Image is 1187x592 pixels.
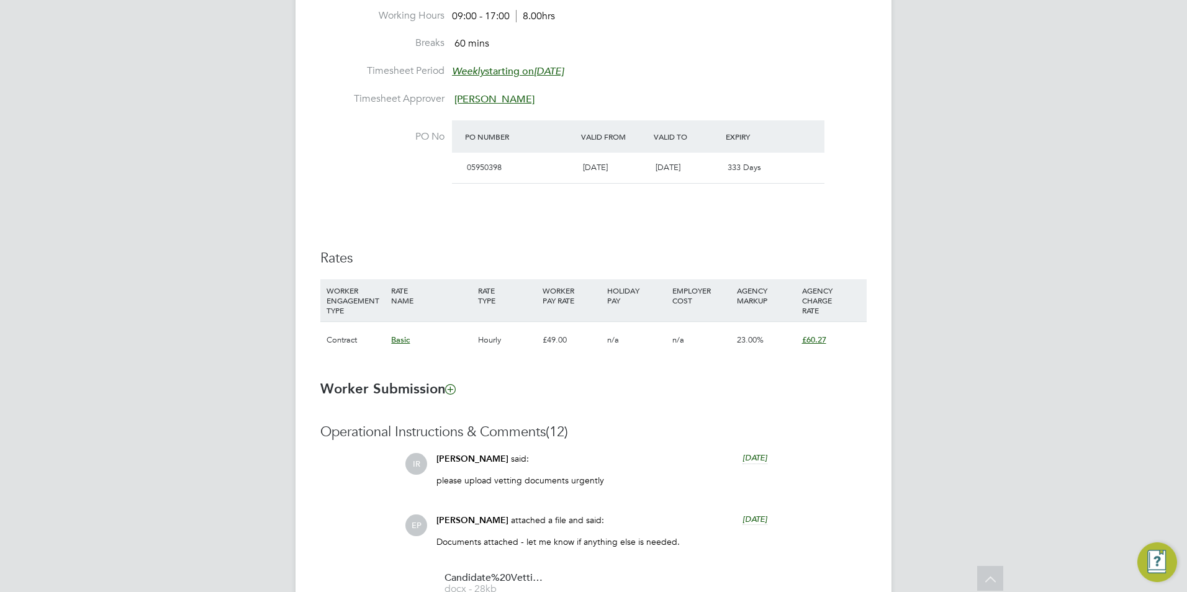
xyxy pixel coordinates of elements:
[1137,542,1177,582] button: Engage Resource Center
[578,125,651,148] div: Valid From
[388,279,474,312] div: RATE NAME
[516,10,555,22] span: 8.00hrs
[405,453,427,475] span: IR
[799,279,864,321] div: AGENCY CHARGE RATE
[320,65,445,78] label: Timesheet Period
[802,334,826,345] span: £60.27
[672,334,684,345] span: n/a
[320,249,867,267] h3: Rates
[475,322,539,358] div: Hourly
[320,380,455,397] b: Worker Submission
[452,65,485,78] em: Weekly
[320,423,867,441] h3: Operational Instructions & Comments
[604,279,669,312] div: HOLIDAY PAY
[320,9,445,22] label: Working Hours
[539,322,604,358] div: £49.00
[511,453,529,464] span: said:
[436,515,508,526] span: [PERSON_NAME]
[723,125,795,148] div: Expiry
[607,334,619,345] span: n/a
[320,92,445,105] label: Timesheet Approver
[742,452,767,463] span: [DATE]
[462,125,578,148] div: PO Number
[436,536,767,547] p: Documents attached - let me know if anything else is needed.
[656,162,680,173] span: [DATE]
[511,514,604,526] span: attached a file and said:
[436,454,508,464] span: [PERSON_NAME]
[651,125,723,148] div: Valid To
[320,130,445,143] label: PO No
[734,279,798,312] div: AGENCY MARKUP
[391,334,410,345] span: Basic
[452,65,564,78] span: starting on
[534,65,564,78] em: [DATE]
[742,514,767,524] span: [DATE]
[475,279,539,312] div: RATE TYPE
[323,322,388,358] div: Contract
[454,93,535,105] span: [PERSON_NAME]
[405,514,427,536] span: EP
[583,162,608,173] span: [DATE]
[436,475,767,486] p: please upload vetting documents urgently
[467,162,502,173] span: 05950398
[539,279,604,312] div: WORKER PAY RATE
[320,37,445,50] label: Breaks
[454,38,489,50] span: 60 mins
[452,10,555,23] div: 09:00 - 17:00
[445,573,544,583] span: Candidate%20Vetting%20Form-%20NCC-%20Andre%20E
[728,162,761,173] span: 333 Days
[737,334,764,345] span: 23.00%
[546,423,568,440] span: (12)
[323,279,388,321] div: WORKER ENGAGEMENT TYPE
[669,279,734,312] div: EMPLOYER COST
